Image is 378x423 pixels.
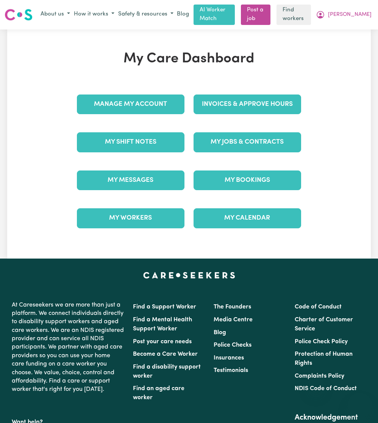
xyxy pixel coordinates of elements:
[348,393,372,417] iframe: Button to launch messaging window
[175,9,191,20] a: Blog
[214,330,226,336] a: Blog
[194,132,301,152] a: My Jobs & Contracts
[295,304,342,310] a: Code of Conduct
[133,386,184,401] a: Find an aged care worker
[194,170,301,190] a: My Bookings
[194,95,301,114] a: Invoices & Approve Hours
[5,8,33,22] img: Careseekers logo
[72,51,306,67] h1: My Care Dashboard
[5,6,33,23] a: Careseekers logo
[133,351,198,357] a: Become a Care Worker
[214,342,251,348] a: Police Checks
[214,317,253,323] a: Media Centre
[314,8,373,21] button: My Account
[214,367,248,373] a: Testimonials
[295,373,344,379] a: Complaints Policy
[295,317,353,332] a: Charter of Customer Service
[77,208,184,228] a: My Workers
[77,132,184,152] a: My Shift Notes
[295,386,357,392] a: NDIS Code of Conduct
[133,317,192,332] a: Find a Mental Health Support Worker
[295,339,348,345] a: Police Check Policy
[77,170,184,190] a: My Messages
[194,208,301,228] a: My Calendar
[328,11,372,19] span: [PERSON_NAME]
[308,375,323,390] iframe: Close message
[116,8,175,21] button: Safety & resources
[72,8,116,21] button: How it works
[77,95,184,114] a: Manage My Account
[133,304,196,310] a: Find a Support Worker
[214,304,251,310] a: The Founders
[39,8,72,21] button: About us
[133,364,201,379] a: Find a disability support worker
[143,272,235,278] a: Careseekers home page
[241,5,270,25] a: Post a job
[12,298,124,397] p: At Careseekers we are more than just a platform. We connect individuals directly to disability su...
[295,351,353,366] a: Protection of Human Rights
[133,339,192,345] a: Post your care needs
[214,355,244,361] a: Insurances
[276,5,311,25] a: Find workers
[194,5,235,25] a: AI Worker Match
